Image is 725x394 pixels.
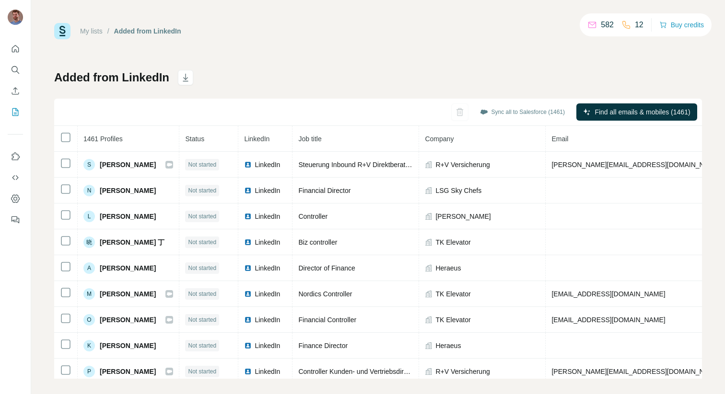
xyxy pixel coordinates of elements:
[435,315,470,325] span: TK Elevator
[255,315,280,325] span: LinkedIn
[435,289,470,299] span: TK Elevator
[435,237,470,247] span: TK Elevator
[435,367,490,376] span: R+V Versicherung
[188,212,216,221] span: Not started
[8,190,23,207] button: Dashboard
[298,368,448,375] span: Controller Kunden- und Vertriebsdirektion Süd-Ost
[83,135,123,143] span: 1461 Profiles
[298,187,351,194] span: Financial Director
[425,135,454,143] span: Company
[8,211,23,228] button: Feedback
[255,367,280,376] span: LinkedIn
[635,19,643,31] p: 12
[551,368,720,375] span: [PERSON_NAME][EMAIL_ADDRESS][DOMAIN_NAME]
[298,290,352,298] span: Nordics Controller
[435,212,491,221] span: [PERSON_NAME]
[54,70,169,85] h1: Added from LinkedIn
[255,160,280,169] span: LinkedIn
[255,212,280,221] span: LinkedIn
[8,169,23,186] button: Use Surfe API
[100,212,156,221] span: [PERSON_NAME]
[188,186,216,195] span: Not started
[100,289,156,299] span: [PERSON_NAME]
[188,160,216,169] span: Not started
[244,161,252,169] img: LinkedIn logo
[298,213,327,220] span: Controller
[83,236,95,248] div: 晓
[298,161,416,169] span: Steuerung Inbound R+V Direktberatung
[435,186,481,195] span: LSG Sky Chefs
[255,186,280,195] span: LinkedIn
[83,314,95,326] div: O
[100,237,164,247] span: [PERSON_NAME] 丁
[244,187,252,194] img: LinkedIn logo
[83,185,95,196] div: N
[551,316,665,324] span: [EMAIL_ADDRESS][DOMAIN_NAME]
[107,26,109,36] li: /
[244,368,252,375] img: LinkedIn logo
[8,103,23,121] button: My lists
[244,213,252,220] img: LinkedIn logo
[551,161,720,169] span: [PERSON_NAME][EMAIL_ADDRESS][DOMAIN_NAME]
[100,315,156,325] span: [PERSON_NAME]
[255,289,280,299] span: LinkedIn
[188,367,216,376] span: Not started
[244,264,252,272] img: LinkedIn logo
[83,340,95,351] div: K
[244,316,252,324] img: LinkedIn logo
[188,290,216,298] span: Not started
[54,23,70,39] img: Surfe Logo
[83,262,95,274] div: A
[100,367,156,376] span: [PERSON_NAME]
[551,290,665,298] span: [EMAIL_ADDRESS][DOMAIN_NAME]
[114,26,181,36] div: Added from LinkedIn
[244,135,269,143] span: LinkedIn
[100,160,156,169] span: [PERSON_NAME]
[435,341,461,350] span: Heraeus
[100,186,156,195] span: [PERSON_NAME]
[435,160,490,169] span: R+V Versicherung
[576,103,697,121] button: Find all emails & mobiles (1461)
[551,135,568,143] span: Email
[188,238,216,247] span: Not started
[435,263,461,273] span: Heraeus
[244,342,252,349] img: LinkedIn logo
[188,264,216,272] span: Not started
[185,135,204,143] span: Status
[80,27,103,35] a: My lists
[298,342,348,349] span: Finance Director
[8,61,23,79] button: Search
[83,211,95,222] div: L
[188,315,216,324] span: Not started
[83,288,95,300] div: M
[100,341,156,350] span: [PERSON_NAME]
[8,40,23,57] button: Quick start
[601,19,614,31] p: 582
[8,148,23,165] button: Use Surfe on LinkedIn
[8,82,23,100] button: Enrich CSV
[83,159,95,170] div: S
[298,135,321,143] span: Job title
[244,238,252,246] img: LinkedIn logo
[244,290,252,298] img: LinkedIn logo
[83,366,95,377] div: P
[188,341,216,350] span: Not started
[255,341,280,350] span: LinkedIn
[473,105,572,119] button: Sync all to Salesforce (1461)
[595,107,690,117] span: Find all emails & mobiles (1461)
[255,263,280,273] span: LinkedIn
[298,264,355,272] span: Director of Finance
[8,10,23,25] img: Avatar
[100,263,156,273] span: [PERSON_NAME]
[255,237,280,247] span: LinkedIn
[298,316,356,324] span: Financial Controller
[298,238,337,246] span: Biz controller
[659,18,704,32] button: Buy credits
